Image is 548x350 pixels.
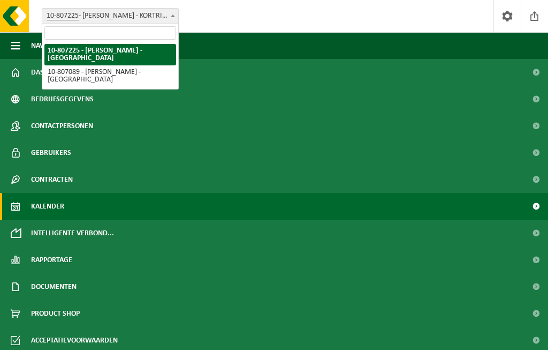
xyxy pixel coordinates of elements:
li: 10-807089 - [PERSON_NAME] - [GEOGRAPHIC_DATA] [44,65,176,87]
span: 10-807225 - DESMET KATY - KORTRIJK [42,9,178,24]
span: Bedrijfsgegevens [31,86,94,113]
span: Kalender [31,193,64,220]
span: Documenten [31,273,77,300]
span: Intelligente verbond... [31,220,114,247]
span: Contracten [31,166,73,193]
span: Contactpersonen [31,113,93,139]
li: 10-807225 - [PERSON_NAME] - [GEOGRAPHIC_DATA] [44,44,176,65]
span: Gebruikers [31,139,71,166]
span: Rapportage [31,247,72,273]
chrome_annotation: 10-807225 [47,12,79,20]
span: Dashboard [31,59,71,86]
span: Product Shop [31,300,80,327]
span: Navigatie [31,32,64,59]
span: 10-807225 - DESMET KATY - KORTRIJK [42,8,179,24]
